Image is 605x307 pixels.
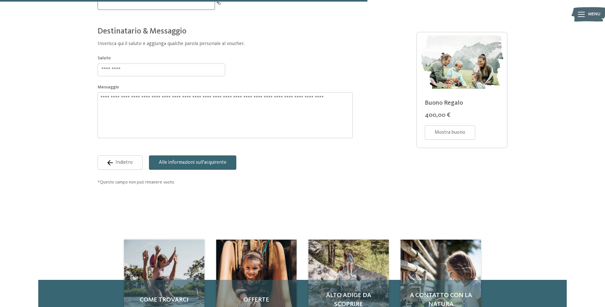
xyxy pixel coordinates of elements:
[130,296,198,304] span: Come trovarci
[223,296,290,304] span: Offerte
